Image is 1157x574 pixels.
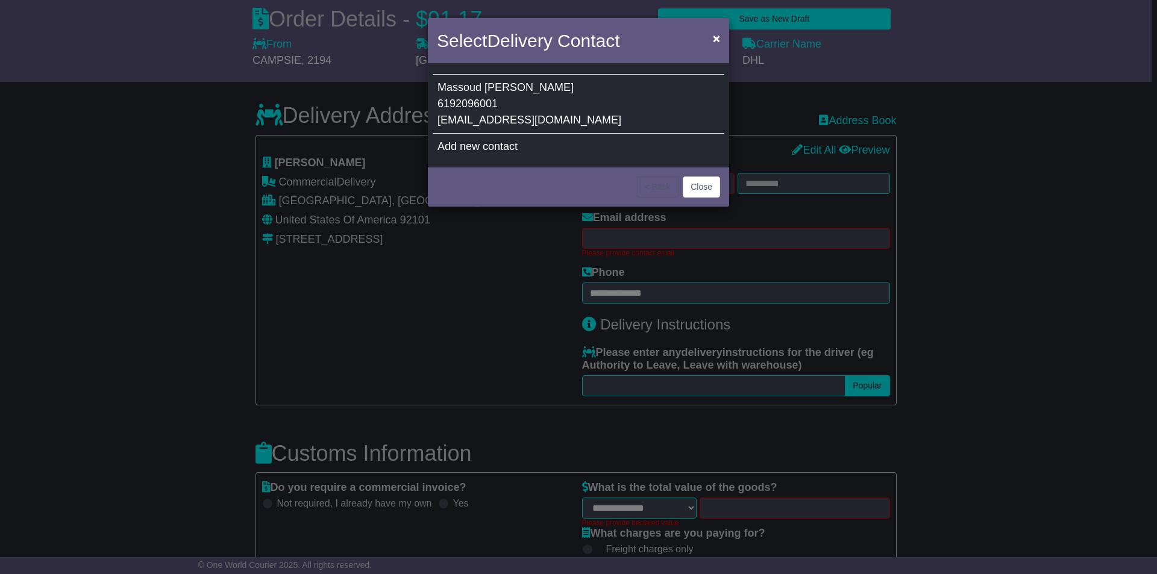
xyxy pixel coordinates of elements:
span: Massoud [437,81,481,93]
span: [EMAIL_ADDRESS][DOMAIN_NAME] [437,114,621,126]
span: Delivery [487,31,552,51]
span: [PERSON_NAME] [484,81,574,93]
button: Close [683,176,720,198]
span: Contact [557,31,619,51]
h4: Select [437,27,619,54]
span: Add new contact [437,140,518,152]
span: × [713,31,720,45]
button: < Back [637,176,679,198]
span: 6192096001 [437,98,498,110]
button: Close [707,26,726,51]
